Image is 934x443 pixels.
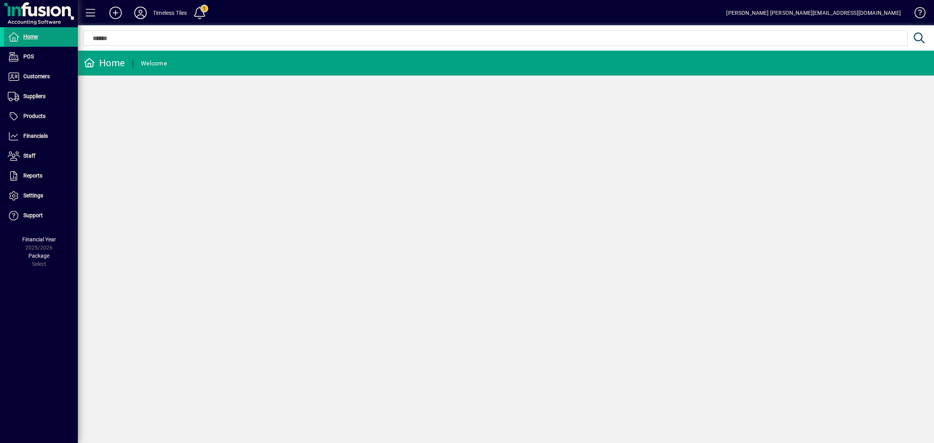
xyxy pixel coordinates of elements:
[4,166,78,186] a: Reports
[141,57,167,70] div: Welcome
[23,53,34,60] span: POS
[23,133,48,139] span: Financials
[153,7,187,19] div: Timeless Tiles
[23,113,46,119] span: Products
[726,7,901,19] div: [PERSON_NAME] [PERSON_NAME][EMAIL_ADDRESS][DOMAIN_NAME]
[23,93,46,99] span: Suppliers
[84,57,125,69] div: Home
[23,192,43,199] span: Settings
[4,186,78,206] a: Settings
[28,253,49,259] span: Package
[23,153,35,159] span: Staff
[4,67,78,86] a: Customers
[4,146,78,166] a: Staff
[23,33,38,40] span: Home
[23,172,42,179] span: Reports
[4,47,78,67] a: POS
[909,2,924,27] a: Knowledge Base
[23,212,43,218] span: Support
[4,127,78,146] a: Financials
[23,73,50,79] span: Customers
[4,206,78,225] a: Support
[4,87,78,106] a: Suppliers
[4,107,78,126] a: Products
[128,6,153,20] button: Profile
[103,6,128,20] button: Add
[22,236,56,243] span: Financial Year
